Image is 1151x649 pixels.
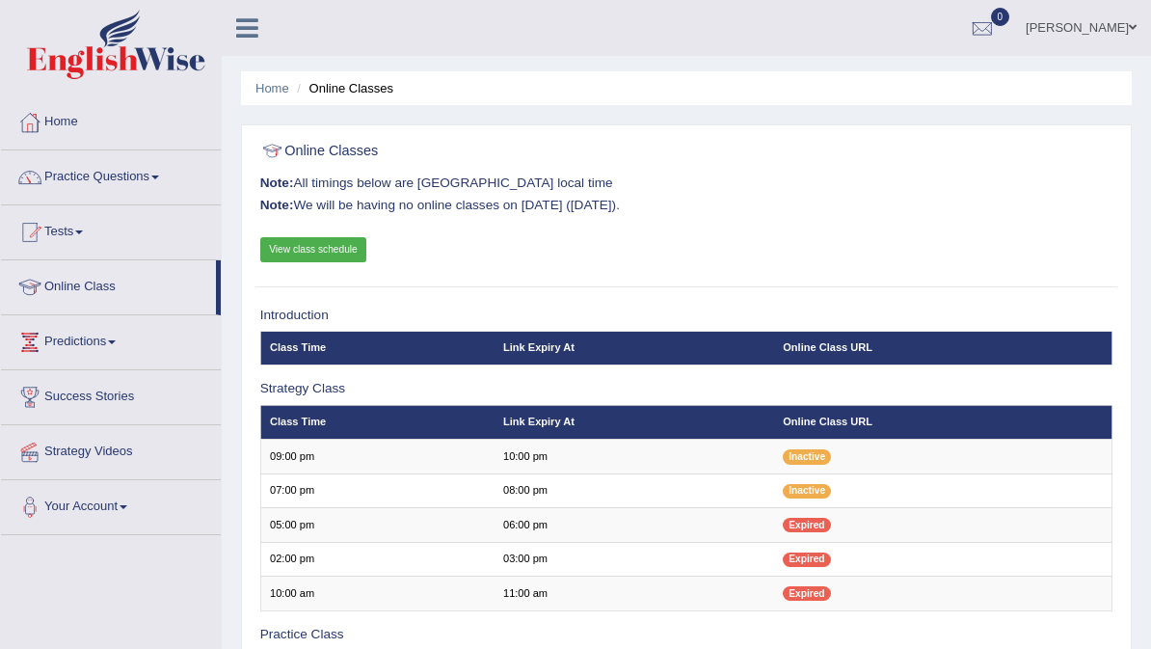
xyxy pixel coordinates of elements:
td: 08:00 pm [495,473,774,507]
a: Home [1,95,221,144]
span: Expired [783,518,830,532]
a: Success Stories [1,370,221,419]
h3: Introduction [260,309,1113,323]
span: Inactive [783,484,831,499]
span: Inactive [783,449,831,464]
b: Note: [260,176,294,190]
th: Class Time [260,405,494,439]
a: Tests [1,205,221,254]
th: Link Expiry At [495,405,774,439]
span: Expired [783,553,830,567]
td: 02:00 pm [260,542,494,576]
a: Home [255,81,289,95]
td: 03:00 pm [495,542,774,576]
h3: All timings below are [GEOGRAPHIC_DATA] local time [260,176,1113,191]
td: 05:00 pm [260,508,494,542]
td: 11:00 am [495,577,774,610]
td: 10:00 pm [495,440,774,473]
a: View class schedule [260,237,367,262]
a: Practice Questions [1,150,221,199]
td: 09:00 pm [260,440,494,473]
td: 10:00 am [260,577,494,610]
th: Class Time [260,332,494,365]
span: 0 [991,8,1010,26]
a: Your Account [1,480,221,528]
h2: Online Classes [260,139,789,164]
li: Online Classes [292,79,393,97]
th: Online Class URL [774,332,1112,365]
th: Online Class URL [774,405,1112,439]
a: Predictions [1,315,221,364]
h3: We will be having no online classes on [DATE] ([DATE]). [260,199,1113,213]
span: Expired [783,586,830,601]
h3: Strategy Class [260,382,1113,396]
b: Note: [260,198,294,212]
h3: Practice Class [260,628,1113,642]
a: Online Class [1,260,216,309]
th: Link Expiry At [495,332,774,365]
td: 07:00 pm [260,473,494,507]
a: Strategy Videos [1,425,221,473]
td: 06:00 pm [495,508,774,542]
